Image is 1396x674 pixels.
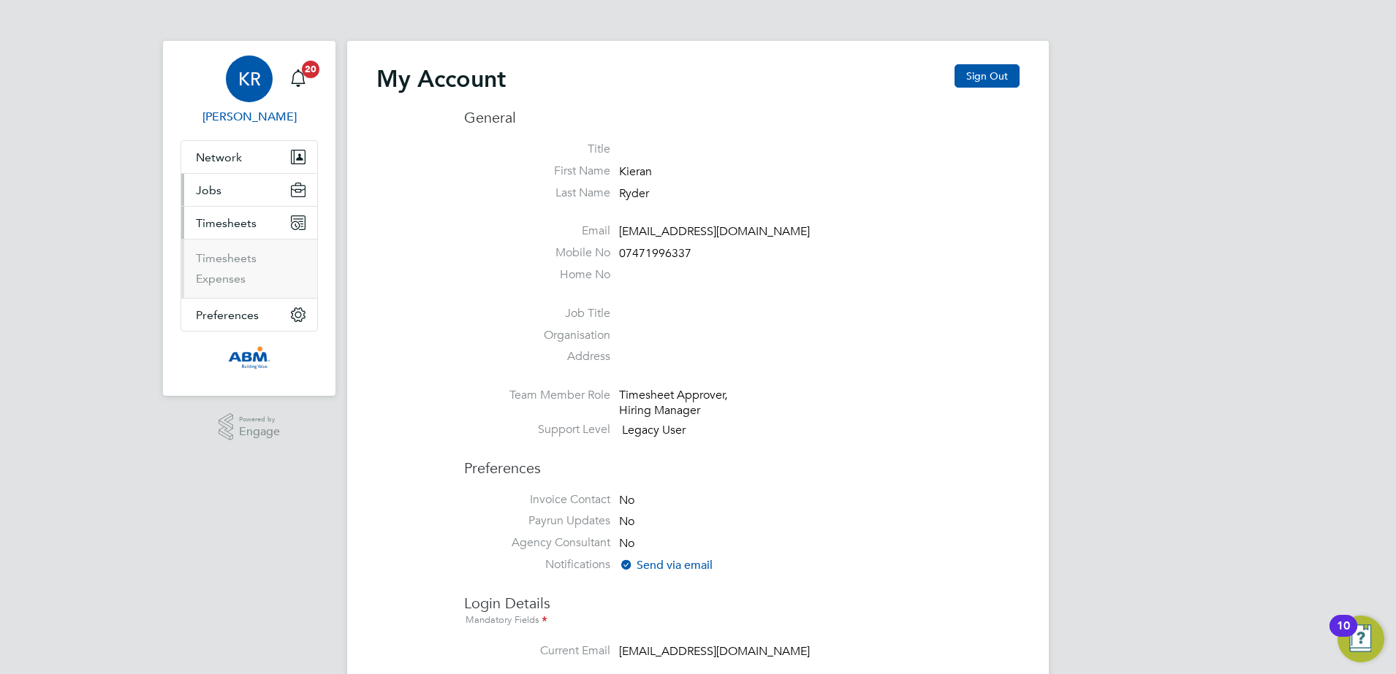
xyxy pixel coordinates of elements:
span: 07471996337 [619,246,691,261]
a: Powered byEngage [219,413,281,441]
button: Network [181,141,317,173]
label: Home No [464,267,610,283]
label: Address [464,349,610,364]
span: No [619,536,634,551]
span: [EMAIL_ADDRESS][DOMAIN_NAME] [619,225,810,240]
div: Timesheet Approver, Hiring Manager [619,388,758,418]
span: Timesheets [196,216,257,230]
label: Notifications [464,557,610,572]
span: Legacy User [622,423,686,437]
span: 20 [302,61,319,78]
a: Go to home page [181,346,318,369]
a: Expenses [196,272,246,286]
label: Organisation [464,328,610,343]
label: First Name [464,164,610,179]
span: Send via email [619,558,713,572]
img: abm1-logo-retina.png [228,346,270,369]
h3: General [464,108,1020,127]
label: Support Level [464,422,610,437]
label: Job Title [464,306,610,321]
a: KR[PERSON_NAME] [181,55,318,126]
button: Sign Out [955,64,1020,88]
label: Last Name [464,185,610,201]
label: Mobile No [464,245,610,261]
h3: Login Details [464,579,1020,629]
h2: My Account [376,64,506,93]
button: Preferences [181,299,317,331]
div: Mandatory Fields [464,613,1020,629]
nav: Main navigation [163,41,335,396]
span: Engage [239,426,280,438]
label: Payrun Updates [464,513,610,529]
label: Team Member Role [464,388,610,403]
span: [EMAIL_ADDRESS][DOMAIN_NAME] [619,644,810,659]
span: Kieran Ryder [181,108,318,126]
label: Current Email [464,643,610,659]
span: Powered by [239,413,280,426]
label: Title [464,142,610,157]
div: Timesheets [181,239,317,298]
span: Ryder [619,186,649,201]
label: Agency Consultant [464,535,610,551]
h3: Preferences [464,444,1020,478]
div: 10 [1337,626,1350,645]
span: KR [238,69,261,88]
button: Open Resource Center, 10 new notifications [1338,616,1384,662]
a: 20 [284,55,313,102]
span: Jobs [196,183,221,197]
span: Network [196,150,242,164]
label: Invoice Contact [464,492,610,508]
button: Timesheets [181,207,317,239]
span: No [619,515,634,529]
a: Timesheets [196,251,257,265]
button: Jobs [181,174,317,206]
span: Preferences [196,308,259,322]
span: No [619,493,634,508]
label: Email [464,223,610,239]
span: Kieran [619,164,652,179]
